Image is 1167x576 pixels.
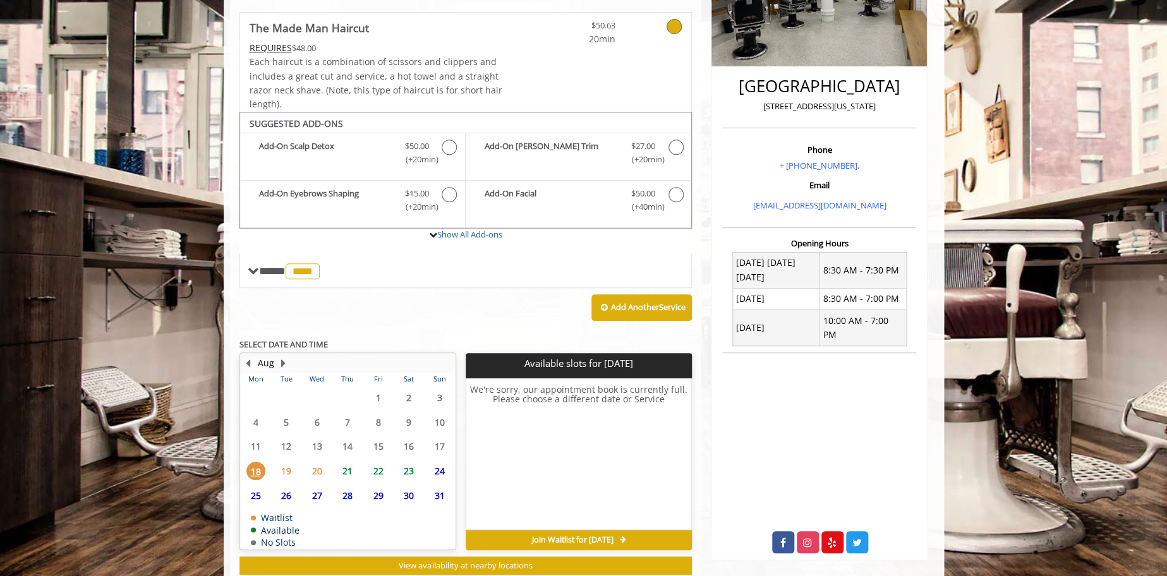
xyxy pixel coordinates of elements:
[541,32,615,46] span: 20min
[308,486,327,505] span: 27
[753,200,886,211] a: [EMAIL_ADDRESS][DOMAIN_NAME]
[363,459,393,483] td: Select day22
[250,19,369,37] b: The Made Man Haircut
[251,525,299,535] td: Available
[399,462,418,480] span: 23
[259,140,392,166] b: Add-On Scalp Detox
[405,140,429,153] span: $50.00
[394,459,424,483] td: Select day23
[466,385,691,525] h6: We're sorry, our appointment book is currently full. Please choose a different date or Service
[301,373,332,385] th: Wed
[369,486,388,505] span: 29
[819,288,907,309] td: 8:30 AM - 7:00 PM
[398,200,435,213] span: (+20min )
[471,358,687,369] p: Available slots for [DATE]
[332,483,363,508] td: Select day28
[271,483,301,508] td: Select day26
[241,483,271,508] td: Select day25
[246,486,265,505] span: 25
[246,187,459,217] label: Add-On Eyebrows Shaping
[399,486,418,505] span: 30
[485,140,619,166] b: Add-On [PERSON_NAME] Trim
[631,140,655,153] span: $27.00
[424,483,455,508] td: Select day31
[611,301,686,313] b: Add Another Service
[732,310,819,346] td: [DATE]
[271,373,301,385] th: Tue
[394,483,424,508] td: Select day30
[405,187,429,200] span: $15.00
[332,373,363,385] th: Thu
[541,13,615,46] a: $50.63
[780,160,859,171] a: + [PHONE_NUMBER].
[363,483,393,508] td: Select day29
[279,356,289,370] button: Next Month
[424,373,455,385] th: Sun
[277,486,296,505] span: 26
[363,373,393,385] th: Fri
[250,41,504,55] div: $48.00
[591,294,692,321] button: Add AnotherService
[819,310,907,346] td: 10:00 AM - 7:00 PM
[308,462,327,480] span: 20
[725,100,913,113] p: [STREET_ADDRESS][US_STATE]
[259,187,392,213] b: Add-On Eyebrows Shaping
[241,459,271,483] td: Select day18
[624,200,662,213] span: (+40min )
[251,513,299,522] td: Waitlist
[301,459,332,483] td: Select day20
[338,486,357,505] span: 28
[271,459,301,483] td: Select day19
[485,187,619,213] b: Add-On Facial
[531,535,613,545] span: Join Waitlist for [DATE]
[819,252,907,288] td: 8:30 AM - 7:30 PM
[624,153,662,166] span: (+20min )
[725,145,913,154] h3: Phone
[394,373,424,385] th: Sat
[246,140,459,169] label: Add-On Scalp Detox
[722,239,916,248] h3: Opening Hours
[250,56,502,110] span: Each haircut is a combination of scissors and clippers and includes a great cut and service, a ho...
[725,77,913,95] h2: [GEOGRAPHIC_DATA]
[250,42,292,54] span: This service needs some Advance to be paid before we block your appointment
[258,356,274,370] button: Aug
[472,187,685,217] label: Add-On Facial
[246,462,265,480] span: 18
[430,462,449,480] span: 24
[725,181,913,189] h3: Email
[277,462,296,480] span: 19
[398,153,435,166] span: (+20min )
[239,556,692,575] button: View availability at nearby locations
[332,459,363,483] td: Select day21
[241,373,271,385] th: Mon
[243,356,253,370] button: Previous Month
[437,229,502,240] a: Show All Add-ons
[338,462,357,480] span: 21
[369,462,388,480] span: 22
[399,560,532,571] span: View availability at nearby locations
[424,459,455,483] td: Select day24
[472,140,685,169] label: Add-On Beard Trim
[251,537,299,547] td: No Slots
[430,486,449,505] span: 31
[250,117,343,129] b: SUGGESTED ADD-ONS
[301,483,332,508] td: Select day27
[732,288,819,309] td: [DATE]
[631,187,655,200] span: $50.00
[239,112,692,229] div: The Made Man Haircut Add-onS
[239,339,328,350] b: SELECT DATE AND TIME
[732,252,819,288] td: [DATE] [DATE] [DATE]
